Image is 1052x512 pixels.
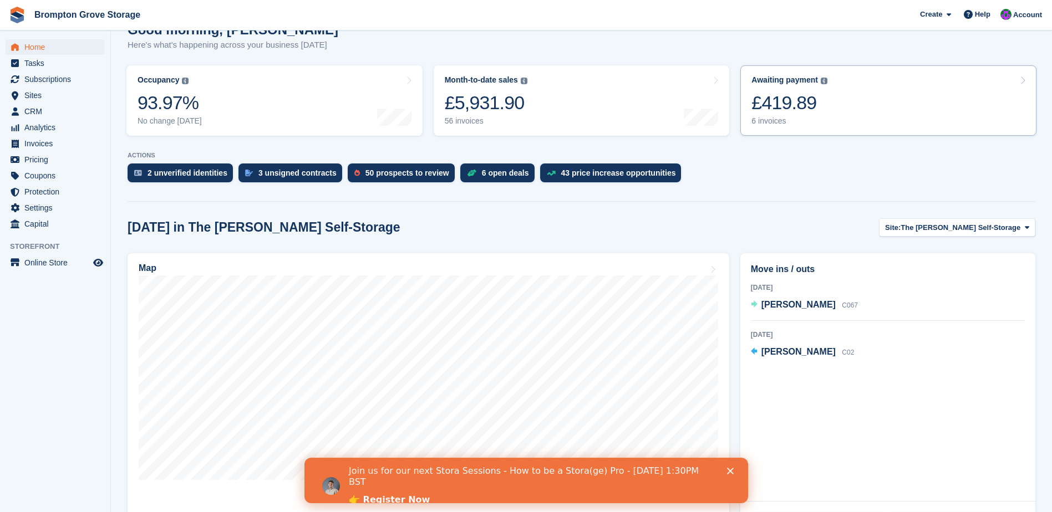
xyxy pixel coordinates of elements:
[901,222,1020,233] span: The [PERSON_NAME] Self-Storage
[24,71,91,87] span: Subscriptions
[1000,9,1012,20] img: Jo Brock
[6,104,105,119] a: menu
[6,136,105,151] a: menu
[348,163,460,188] a: 50 prospects to review
[6,88,105,103] a: menu
[6,200,105,216] a: menu
[6,255,105,270] a: menu
[761,300,836,309] span: [PERSON_NAME]
[6,39,105,55] a: menu
[138,116,202,126] div: No change [DATE]
[24,104,91,119] span: CRM
[365,168,449,177] div: 50 prospects to review
[751,263,1025,276] h2: Move ins / outs
[238,163,348,188] a: 3 unsigned contracts
[182,78,189,84] img: icon-info-grey-7440780725fd019a000dd9b08b2336e03edf1995a4989e88bcd33f0948082b44.svg
[740,65,1036,136] a: Awaiting payment £419.89 6 invoices
[24,200,91,216] span: Settings
[423,10,434,17] div: Close
[751,75,818,85] div: Awaiting payment
[134,170,142,176] img: verify_identity-adf6edd0f0f0b5bbfe63781bf79b02c33cf7c696d77639b501bdc392416b5a36.svg
[24,184,91,199] span: Protection
[975,9,990,20] span: Help
[6,152,105,167] a: menu
[885,222,901,233] span: Site:
[92,256,105,269] a: Preview store
[138,75,179,85] div: Occupancy
[879,218,1035,237] button: Site: The [PERSON_NAME] Self-Storage
[1013,9,1042,21] span: Account
[751,298,858,313] a: [PERSON_NAME] C067
[6,71,105,87] a: menu
[540,163,687,188] a: 43 price increase opportunities
[547,171,556,176] img: price_increase_opportunities-93ffe204e8149a01c8c9dc8f82e8f89637d9d84a8eef4429ea346261dce0b2c0.svg
[128,220,400,235] h2: [DATE] in The [PERSON_NAME] Self-Storage
[751,283,1025,293] div: [DATE]
[139,263,156,273] h2: Map
[304,458,748,503] iframe: Intercom live chat banner
[751,91,827,114] div: £419.89
[445,91,527,114] div: £5,931.90
[920,9,942,20] span: Create
[126,65,423,136] a: Occupancy 93.97% No change [DATE]
[24,152,91,167] span: Pricing
[354,170,360,176] img: prospect-51fa495bee0391a8d652442698ab0144808aea92771e9ea1ae160a38d050c398.svg
[761,347,836,356] span: [PERSON_NAME]
[24,120,91,135] span: Analytics
[24,168,91,183] span: Coupons
[24,55,91,71] span: Tasks
[128,39,338,52] p: Here's what's happening across your business [DATE]
[751,330,1025,340] div: [DATE]
[245,170,253,176] img: contract_signature_icon-13c848040528278c33f63329250d36e43548de30e8caae1d1a13099fd9432cc5.svg
[44,37,125,49] a: 👉 Register Now
[434,65,730,136] a: Month-to-date sales £5,931.90 56 invoices
[24,88,91,103] span: Sites
[10,241,110,252] span: Storefront
[842,301,858,309] span: C067
[128,152,1035,159] p: ACTIONS
[128,163,238,188] a: 2 unverified identities
[521,78,527,84] img: icon-info-grey-7440780725fd019a000dd9b08b2336e03edf1995a4989e88bcd33f0948082b44.svg
[460,163,540,188] a: 6 open deals
[842,349,854,356] span: C02
[30,6,145,24] a: Brompton Grove Storage
[24,255,91,270] span: Online Store
[821,78,827,84] img: icon-info-grey-7440780725fd019a000dd9b08b2336e03edf1995a4989e88bcd33f0948082b44.svg
[445,75,518,85] div: Month-to-date sales
[24,39,91,55] span: Home
[751,116,827,126] div: 6 invoices
[482,168,529,177] div: 6 open deals
[9,7,26,23] img: stora-icon-8386f47178a22dfd0bd8f6a31ec36ba5ce8667c1dd55bd0f319d3a0aa187defe.svg
[445,116,527,126] div: 56 invoices
[467,169,476,177] img: deal-1b604bf984904fb50ccaf53a9ad4b4a5d6e5aea283cecdc64d6e3604feb123c2.svg
[6,216,105,232] a: menu
[148,168,227,177] div: 2 unverified identities
[6,184,105,199] a: menu
[751,345,855,360] a: [PERSON_NAME] C02
[6,168,105,183] a: menu
[138,91,202,114] div: 93.97%
[6,120,105,135] a: menu
[258,168,337,177] div: 3 unsigned contracts
[24,216,91,232] span: Capital
[561,168,676,177] div: 43 price increase opportunities
[24,136,91,151] span: Invoices
[6,55,105,71] a: menu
